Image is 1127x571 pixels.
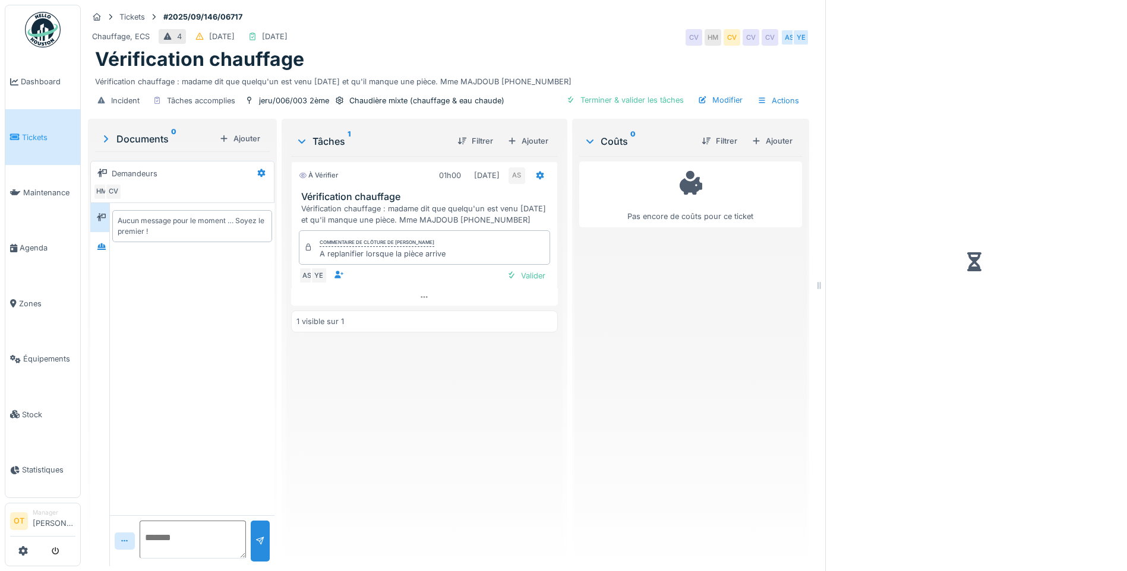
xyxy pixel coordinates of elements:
[5,276,80,331] a: Zones
[25,12,61,47] img: Badge_color-CXgf-gQk.svg
[301,203,553,226] div: Vérification chauffage : madame dit que quelqu'un est venu [DATE] et qu'il manque une pièce. Mme ...
[299,267,315,284] div: AS
[22,132,75,143] span: Tickets
[259,95,329,106] div: jeru/006/003 2ème
[209,31,235,42] div: [DATE]
[10,512,28,530] li: OT
[22,464,75,475] span: Statistiques
[22,409,75,420] span: Stock
[693,92,747,108] div: Modifier
[584,134,692,148] div: Coûts
[320,248,446,259] div: A replanifier lorsque la pièce arrive
[33,508,75,534] li: [PERSON_NAME]
[23,187,75,198] span: Maintenance
[23,353,75,364] span: Équipements
[119,11,145,23] div: Tickets
[111,95,140,106] div: Incident
[705,29,721,46] div: HM
[299,170,338,180] div: À vérifier
[5,442,80,497] a: Statistiques
[474,170,500,181] div: [DATE]
[349,95,504,106] div: Chaudière mixte (chauffage & eau chaude)
[93,183,110,200] div: HM
[5,331,80,386] a: Équipements
[167,95,235,106] div: Tâches accomplies
[159,11,247,23] strong: #2025/09/146/06717
[439,170,461,181] div: 01h00
[724,29,740,46] div: CV
[793,29,809,46] div: YE
[502,268,550,284] div: Valider
[5,109,80,164] a: Tickets
[743,29,759,46] div: CV
[697,133,742,149] div: Filtrer
[301,191,553,202] h3: Vérification chauffage
[5,220,80,275] a: Agenda
[177,31,182,42] div: 4
[561,92,689,108] div: Terminer & valider les tâches
[752,92,804,109] div: Actions
[296,134,448,148] div: Tâches
[587,167,794,222] div: Pas encore de coûts pour ce ticket
[453,133,498,149] div: Filtrer
[19,298,75,309] span: Zones
[348,134,351,148] sup: 1
[112,168,157,179] div: Demandeurs
[33,508,75,517] div: Manager
[503,133,553,149] div: Ajouter
[95,48,304,71] h1: Vérification chauffage
[10,508,75,537] a: OT Manager[PERSON_NAME]
[686,29,702,46] div: CV
[5,54,80,109] a: Dashboard
[262,31,288,42] div: [DATE]
[5,386,80,442] a: Stock
[20,242,75,253] span: Agenda
[21,76,75,87] span: Dashboard
[105,183,122,200] div: CV
[214,131,265,147] div: Ajouter
[92,31,150,42] div: Chauffage, ECS
[296,316,344,327] div: 1 visible sur 1
[320,239,434,247] div: Commentaire de clôture de [PERSON_NAME]
[509,167,525,184] div: AS
[762,29,778,46] div: CV
[100,132,214,146] div: Documents
[781,29,797,46] div: AS
[95,71,802,87] div: Vérification chauffage : madame dit que quelqu'un est venu [DATE] et qu'il manque une pièce. Mme ...
[311,267,327,284] div: YE
[630,134,636,148] sup: 0
[118,215,267,237] div: Aucun message pour le moment … Soyez le premier !
[5,165,80,220] a: Maintenance
[747,133,797,149] div: Ajouter
[171,132,176,146] sup: 0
